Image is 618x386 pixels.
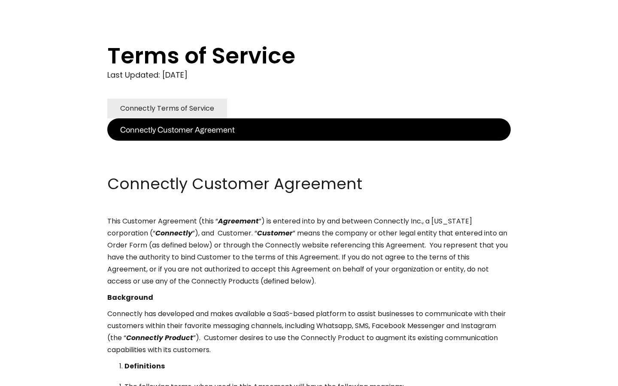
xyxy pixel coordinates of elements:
[120,124,235,136] div: Connectly Customer Agreement
[107,293,153,302] strong: Background
[218,216,259,226] em: Agreement
[107,215,511,287] p: This Customer Agreement (this “ ”) is entered into by and between Connectly Inc., a [US_STATE] co...
[9,370,51,383] aside: Language selected: English
[107,43,476,69] h1: Terms of Service
[17,371,51,383] ul: Language list
[107,173,511,195] h2: Connectly Customer Agreement
[155,228,192,238] em: Connectly
[107,141,511,153] p: ‍
[107,69,511,81] div: Last Updated: [DATE]
[124,361,165,371] strong: Definitions
[126,333,193,343] em: Connectly Product
[107,308,511,356] p: Connectly has developed and makes available a SaaS-based platform to assist businesses to communi...
[257,228,293,238] em: Customer
[107,157,511,169] p: ‍
[120,103,214,115] div: Connectly Terms of Service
